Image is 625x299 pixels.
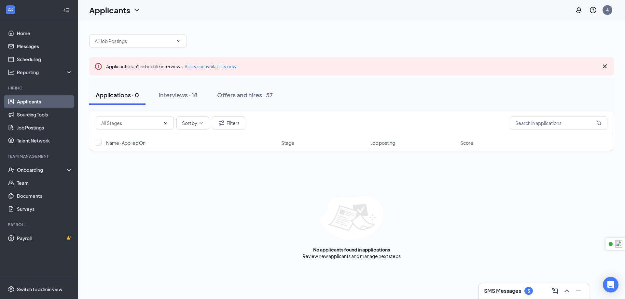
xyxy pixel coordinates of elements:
[563,287,571,295] svg: ChevronUp
[603,277,618,292] div: Open Intercom Messenger
[575,6,583,14] svg: Notifications
[17,108,73,121] a: Sourcing Tools
[17,69,73,75] div: Reporting
[8,222,71,227] div: Payroll
[17,176,73,189] a: Team
[17,121,73,134] a: Job Postings
[199,120,204,126] svg: ChevronDown
[596,120,602,126] svg: MagnifyingGlass
[133,6,141,14] svg: ChevronDown
[302,253,401,259] div: Review new applicants and manage next steps
[17,167,67,173] div: Onboarding
[17,134,73,147] a: Talent Network
[163,120,168,126] svg: ChevronDown
[589,6,597,14] svg: QuestionInfo
[8,154,71,159] div: Team Management
[527,288,530,294] div: 3
[562,286,572,296] button: ChevronUp
[63,7,69,13] svg: Collapse
[212,116,245,129] button: Filter Filters
[281,140,294,146] span: Stage
[182,121,197,125] span: Sort by
[217,119,225,127] svg: Filter
[510,116,607,129] input: Search in applications
[17,232,73,245] a: PayrollCrown
[96,91,139,99] div: Applications · 0
[176,38,181,44] svg: ChevronDown
[89,5,130,16] h1: Applicants
[17,189,73,202] a: Documents
[320,196,383,240] img: empty-state
[573,286,584,296] button: Minimize
[17,95,73,108] a: Applicants
[217,91,273,99] div: Offers and hires · 57
[8,69,14,75] svg: Analysis
[7,7,14,13] svg: WorkstreamLogo
[575,287,582,295] svg: Minimize
[8,85,71,91] div: Hiring
[17,286,62,292] div: Switch to admin view
[460,140,473,146] span: Score
[551,287,559,295] svg: ComposeMessage
[17,27,73,40] a: Home
[17,202,73,215] a: Surveys
[8,167,14,173] svg: UserCheck
[95,37,174,45] input: All Job Postings
[8,286,14,292] svg: Settings
[101,119,160,127] input: All Stages
[159,91,198,99] div: Interviews · 18
[185,63,236,69] a: Add your availability now
[313,246,390,253] div: No applicants found in applications
[606,7,609,13] div: A
[17,53,73,66] a: Scheduling
[17,40,73,53] a: Messages
[550,286,560,296] button: ComposeMessage
[601,62,609,70] svg: Cross
[106,140,146,146] span: Name · Applied On
[106,63,236,69] span: Applicants can't schedule interviews.
[94,62,102,70] svg: Error
[176,116,209,129] button: Sort byChevronDown
[371,140,395,146] span: Job posting
[484,287,521,294] h3: SMS Messages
